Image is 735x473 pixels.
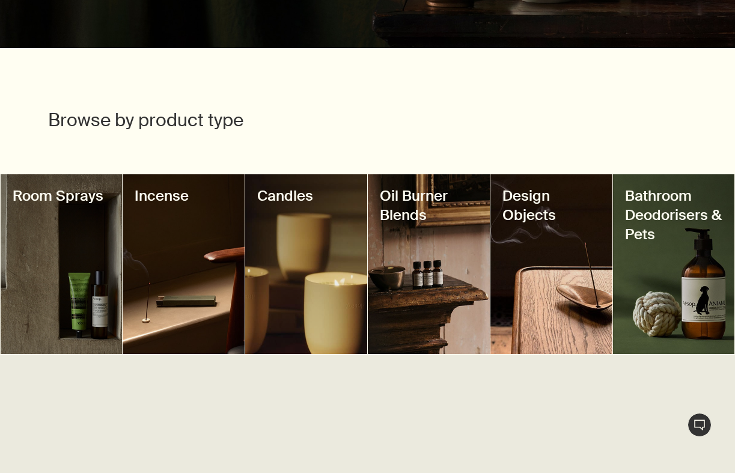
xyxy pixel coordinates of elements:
a: Aesop aromatique incense burning on a brown ledge next to a chairIncense [123,174,245,354]
h2: Browse by product type [48,108,261,132]
h3: Design Objects [502,186,600,225]
a: Aesop bronze incense holder with burning incense on top of a wooden tableDesign Objects [490,174,612,354]
a: Aesop brass oil burner and Aesop room spray placed on a wooden shelf next to a drawerOil Burner B... [368,174,490,354]
h3: Room Sprays [13,186,111,206]
h3: Recent addition [48,433,180,447]
h3: Bathroom Deodorisers & Pets [625,186,723,244]
a: Aesop candle placed next to Aesop hand wash in an amber pump bottle on brown tiled shelf.Candles [245,174,367,354]
h3: Incense [135,186,233,206]
h3: Oil Burner Blends [380,186,478,225]
button: Live Assistance [688,413,712,437]
h3: Candles [257,186,355,206]
a: Aesop rooms spray in amber glass spray bottle placed next to Aesop geranium hand balm in tube on ... [1,174,123,354]
a: Aesop Animal bottle and a dog toy placed in front of a green background.Bathroom Deodorisers & Pets [613,174,735,354]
